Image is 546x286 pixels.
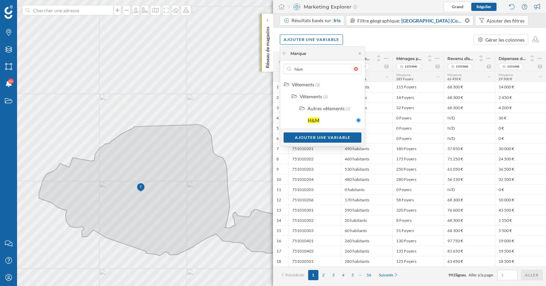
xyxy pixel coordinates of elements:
[495,123,546,133] div: 0 €
[293,3,300,10] img: explorer.svg
[276,136,279,141] span: 6
[405,63,417,70] span: Externe
[444,246,495,256] div: 81 650 €
[495,143,546,154] div: 30 000 €
[288,3,357,10] div: Marketing Explorer
[288,164,341,174] div: 751010203
[341,123,392,133] div: 0 habitants
[334,17,341,23] span: Iris
[341,82,392,92] div: 250 habitants
[276,208,281,213] span: 13
[392,113,444,123] div: 0 Foyers
[9,78,13,85] span: 9+
[276,59,285,65] span: #
[290,51,306,57] div: Marque
[288,225,341,235] div: 751010303
[300,94,322,99] div: Vêtements
[495,184,546,195] div: 0 €
[495,246,546,256] div: 19 500 €
[499,272,516,278] input: 1
[476,4,491,9] span: Régulier
[392,154,444,164] div: 175 Foyers
[288,256,341,266] div: 751020501
[288,235,341,246] div: 751010401
[392,82,444,92] div: 115 Foyers
[341,215,392,225] div: 20 habitants
[444,174,495,184] div: 56 150 €
[507,63,520,70] span: Externe
[276,156,279,162] span: 8
[276,218,281,223] span: 14
[396,77,413,81] span: 285 Foyers
[341,205,392,215] div: 590 habitants
[444,225,495,235] div: 68 300 €
[392,195,444,205] div: 58 Foyers
[495,154,546,164] div: 24 500 €
[495,82,546,92] div: 14 000 €
[396,73,411,77] span: Moyenne
[485,36,525,43] div: Gérer les colonnes
[495,225,546,235] div: 5 500 €
[341,225,392,235] div: 60 habitants
[401,17,464,24] span: [GEOGRAPHIC_DATA] (Commune Sans Arrondissements)
[341,133,392,143] div: 0 habitants
[392,92,444,102] div: 14 Foyers
[495,113,546,123] div: 30 €
[466,272,467,277] span: .
[495,174,546,184] div: 32 500 €
[495,164,546,174] div: 36 500 €
[276,197,281,203] span: 12
[495,102,546,113] div: 4 200 €
[357,18,400,24] span: Filtre géographique:
[444,123,495,133] div: N/D
[447,73,462,77] span: Moyenne
[288,205,341,215] div: 751010301
[276,167,279,172] span: 9
[452,4,463,9] span: Grand
[456,272,466,277] span: lignes
[288,246,341,256] div: 751010402
[444,154,495,164] div: 71 250 €
[396,56,423,61] span: Ménages par type de famille: Couples avec enfants et Monoparentaux
[392,246,444,256] div: 135 Foyers
[495,256,546,266] div: 18 500 €
[392,235,444,246] div: 130 Foyers
[341,235,392,246] div: 260 habitants
[341,154,392,164] div: 460 habitants
[447,77,461,81] span: 62 450 €
[276,126,279,131] span: 5
[495,215,546,225] div: 1 550 €
[341,113,392,123] div: 0 habitants
[341,143,392,154] div: 490 habitants
[444,215,495,225] div: 68 300 €
[499,56,526,61] span: Dépenses des ménages: Vêtements
[288,143,341,154] div: 751010201
[392,225,444,235] div: 51 Foyers
[444,92,495,102] div: 68 300 €
[444,256,495,266] div: 63 450 €
[444,113,495,123] div: N/D
[392,143,444,154] div: 180 Foyers
[276,248,281,254] span: 17
[276,187,281,192] span: 11
[341,92,392,102] div: 30 habitants
[315,82,320,87] span: (3)
[276,105,279,111] span: 3
[341,102,392,113] div: 60 habitants
[341,246,392,256] div: 260 habitants
[495,195,546,205] div: 10 000 €
[392,102,444,113] div: 32 Foyers
[341,184,392,195] div: 0 habitants
[392,215,444,225] div: 8 Foyers
[444,184,495,195] div: N/D
[341,195,392,205] div: 170 habitants
[276,228,281,233] span: 15
[487,17,525,24] div: Ajouter des filtres
[276,95,279,100] span: 2
[495,235,546,246] div: 19 000 €
[4,5,13,19] img: Logo Geoblink
[499,73,513,77] span: Moyenne
[276,177,281,182] span: 10
[291,17,341,24] div: Résultats basés sur :
[292,82,314,87] div: Vêtements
